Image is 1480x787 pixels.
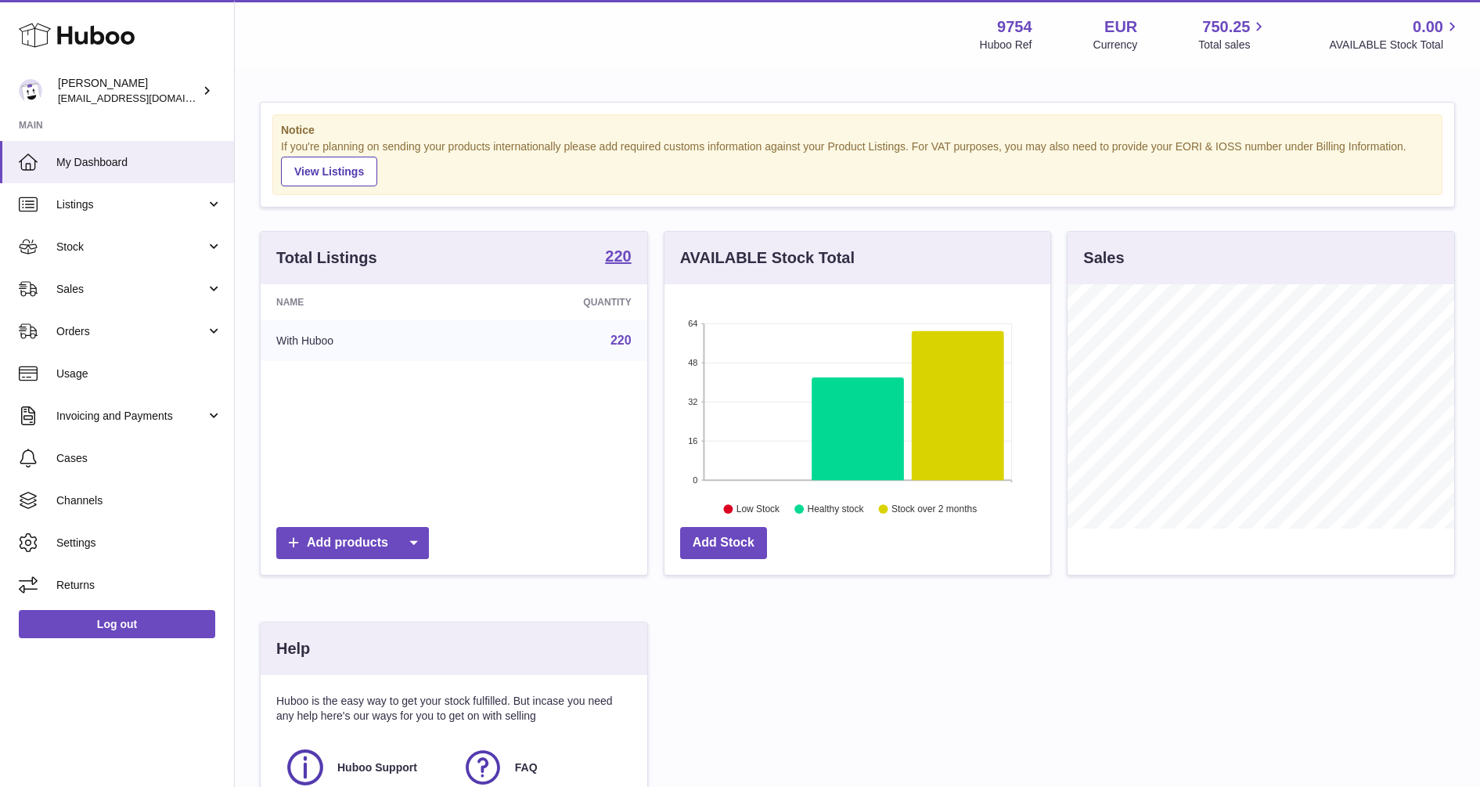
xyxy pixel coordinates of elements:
a: View Listings [281,157,377,186]
text: 0 [693,475,697,485]
a: Add Stock [680,527,767,559]
a: Log out [19,610,215,638]
a: 0.00 AVAILABLE Stock Total [1329,16,1461,52]
strong: 9754 [997,16,1032,38]
span: FAQ [515,760,538,775]
a: 220 [605,248,631,267]
h3: Help [276,638,310,659]
text: 32 [688,397,697,406]
span: Sales [56,282,206,297]
th: Name [261,284,464,320]
span: Cases [56,451,222,466]
span: Returns [56,578,222,593]
h3: AVAILABLE Stock Total [680,247,855,269]
div: Huboo Ref [980,38,1032,52]
strong: 220 [605,248,631,264]
span: Huboo Support [337,760,417,775]
div: Currency [1093,38,1138,52]
div: If you're planning on sending your products internationally please add required customs informati... [281,139,1434,186]
a: 220 [610,334,632,347]
strong: Notice [281,123,1434,138]
span: Usage [56,366,222,381]
h3: Sales [1083,247,1124,269]
span: Settings [56,536,222,551]
span: Channels [56,493,222,508]
span: 750.25 [1202,16,1250,38]
strong: EUR [1104,16,1137,38]
a: Add products [276,527,429,559]
span: Orders [56,324,206,339]
p: Huboo is the easy way to get your stock fulfilled. But incase you need any help here's our ways f... [276,694,632,724]
span: AVAILABLE Stock Total [1329,38,1461,52]
text: 48 [688,358,697,367]
div: [PERSON_NAME] [58,76,199,106]
text: Healthy stock [807,504,864,514]
span: Listings [56,197,206,212]
text: Low Stock [736,504,780,514]
span: Total sales [1198,38,1268,52]
span: Stock [56,240,206,255]
span: 0.00 [1413,16,1443,38]
text: Stock over 2 months [891,504,977,514]
span: Invoicing and Payments [56,409,206,424]
th: Quantity [464,284,646,320]
text: 64 [688,319,697,328]
text: 16 [688,436,697,446]
span: My Dashboard [56,155,222,170]
span: [EMAIL_ADDRESS][DOMAIN_NAME] [58,92,230,104]
h3: Total Listings [276,247,377,269]
img: info@fieldsluxury.london [19,79,42,103]
td: With Huboo [261,320,464,361]
a: 750.25 Total sales [1198,16,1268,52]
